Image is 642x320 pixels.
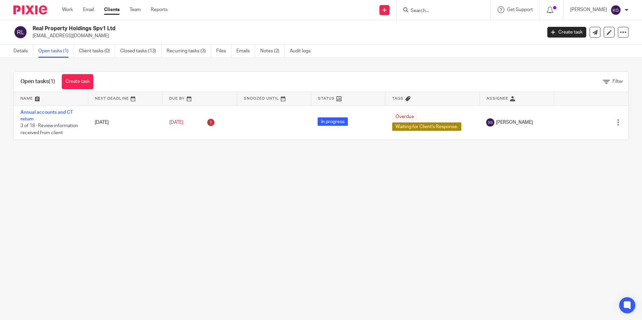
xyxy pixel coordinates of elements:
a: Client tasks (0) [79,45,115,58]
span: Overdue [392,112,417,121]
a: Notes (2) [260,45,285,58]
span: Filter [612,79,623,84]
span: Waiting for Client's Response. [392,122,461,131]
h1: Open tasks [20,78,55,85]
span: [DATE] [169,120,183,125]
a: Annual accounts and CT return [20,110,73,121]
a: Clients [104,6,120,13]
span: Tags [392,97,404,100]
a: Audit logs [290,45,316,58]
a: Recurring tasks (3) [167,45,211,58]
p: [EMAIL_ADDRESS][DOMAIN_NAME] [33,33,537,39]
img: svg%3E [13,25,28,39]
a: Closed tasks (13) [120,45,162,58]
span: Snoozed Until [244,97,279,100]
img: svg%3E [610,5,621,15]
img: Pixie [13,5,47,14]
p: [PERSON_NAME] [570,6,607,13]
a: Email [83,6,94,13]
span: (1) [49,79,55,84]
a: Create task [62,74,93,89]
a: Open tasks (1) [38,45,74,58]
a: Files [216,45,231,58]
a: Team [130,6,141,13]
span: 3 of 18 · Review information received from client [20,123,78,135]
span: [PERSON_NAME] [496,119,533,126]
span: Get Support [507,7,533,12]
a: Create task [547,27,586,38]
input: Search [410,8,470,14]
a: Reports [151,6,168,13]
a: Details [13,45,33,58]
h2: Real Property Holdings Spv1 Ltd [33,25,436,32]
td: [DATE] [88,105,162,140]
img: svg%3E [486,118,494,126]
span: In progress [318,117,348,126]
a: Emails [236,45,255,58]
span: Status [318,97,335,100]
a: Work [62,6,73,13]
